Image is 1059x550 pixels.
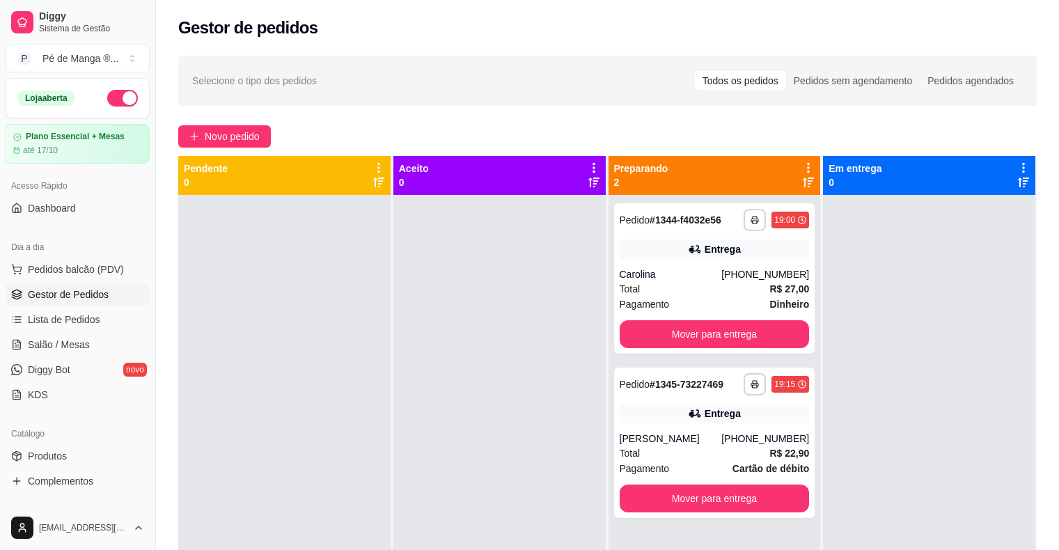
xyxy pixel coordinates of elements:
strong: Cartão de débito [732,463,809,474]
div: [PHONE_NUMBER] [721,267,809,281]
span: plus [189,132,199,141]
span: Lista de Pedidos [28,313,100,327]
span: Pedidos balcão (PDV) [28,262,124,276]
span: Diggy Bot [28,363,70,377]
div: Pé de Manga ® ... [42,52,118,65]
a: KDS [6,384,150,406]
span: KDS [28,388,48,402]
span: Total [620,281,641,297]
p: Em entrega [829,162,881,175]
div: Entrega [705,407,741,421]
div: [PERSON_NAME] [620,432,722,446]
h2: Gestor de pedidos [178,17,318,39]
div: Todos os pedidos [695,71,786,91]
strong: Dinheiro [769,299,809,310]
span: P [17,52,31,65]
button: Pedidos balcão (PDV) [6,258,150,281]
strong: R$ 27,00 [769,283,809,294]
article: até 17/10 [23,145,58,156]
button: [EMAIL_ADDRESS][DOMAIN_NAME] [6,511,150,544]
button: Alterar Status [107,90,138,107]
div: Catálogo [6,423,150,445]
span: Sistema de Gestão [39,23,144,34]
p: 0 [399,175,429,189]
a: Plano Essencial + Mesasaté 17/10 [6,124,150,164]
a: Gestor de Pedidos [6,283,150,306]
span: Total [620,446,641,461]
button: Select a team [6,45,150,72]
span: Pagamento [620,461,670,476]
span: Pagamento [620,297,670,312]
span: Gestor de Pedidos [28,288,109,301]
div: 19:15 [774,379,795,390]
p: 2 [614,175,668,189]
span: Pedido [620,214,650,226]
a: Dashboard [6,197,150,219]
div: Pedidos sem agendamento [786,71,920,91]
span: Dashboard [28,201,76,215]
div: Acesso Rápido [6,175,150,197]
span: Complementos [28,474,93,488]
div: 19:00 [774,214,795,226]
article: Plano Essencial + Mesas [26,132,125,142]
strong: # 1344-f4032e56 [650,214,721,226]
div: Carolina [620,267,722,281]
a: Salão / Mesas [6,333,150,356]
p: Aceito [399,162,429,175]
div: Loja aberta [17,91,75,106]
a: Complementos [6,470,150,492]
div: Entrega [705,242,741,256]
div: [PHONE_NUMBER] [721,432,809,446]
a: Lista de Pedidos [6,308,150,331]
div: Pedidos agendados [920,71,1021,91]
span: Novo pedido [205,129,260,144]
div: Dia a dia [6,236,150,258]
button: Novo pedido [178,125,271,148]
strong: # 1345-73227469 [650,379,723,390]
p: 0 [829,175,881,189]
span: Produtos [28,449,67,463]
span: Diggy [39,10,144,23]
span: Selecione o tipo dos pedidos [192,73,317,88]
p: Pendente [184,162,228,175]
a: Produtos [6,445,150,467]
span: [EMAIL_ADDRESS][DOMAIN_NAME] [39,522,127,533]
a: DiggySistema de Gestão [6,6,150,39]
button: Mover para entrega [620,320,810,348]
span: Salão / Mesas [28,338,90,352]
strong: R$ 22,90 [769,448,809,459]
p: Preparando [614,162,668,175]
a: Diggy Botnovo [6,359,150,381]
button: Mover para entrega [620,485,810,512]
p: 0 [184,175,228,189]
span: Pedido [620,379,650,390]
